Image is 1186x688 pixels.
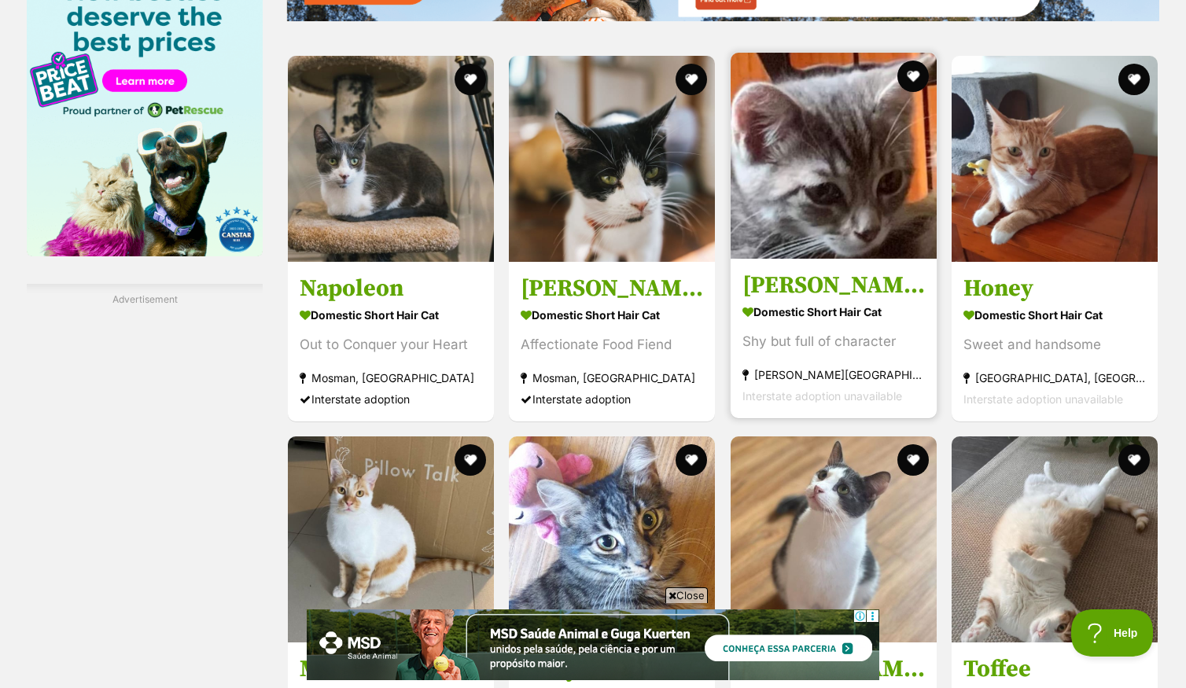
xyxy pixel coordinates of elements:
button: favourite [1118,444,1150,476]
button: favourite [897,61,929,92]
button: favourite [1118,64,1150,95]
strong: Mosman, [GEOGRAPHIC_DATA] [300,367,482,388]
span: Close [665,587,708,603]
img: Moo - Domestic Short Hair Cat [288,436,494,642]
a: [PERSON_NAME] Domestic Short Hair Cat Affectionate Food Fiend Mosman, [GEOGRAPHIC_DATA] Interstat... [509,262,715,421]
button: favourite [897,444,929,476]
div: Out to Conquer your Heart [300,334,482,355]
div: Interstate adoption [521,388,703,410]
span: Interstate adoption unavailable [963,392,1123,406]
div: Interstate adoption [300,388,482,410]
button: favourite [676,444,708,476]
span: Interstate adoption unavailable [742,389,902,403]
h3: [PERSON_NAME] [742,654,925,684]
iframe: Help Scout Beacon - Open [1071,609,1155,657]
button: favourite [455,64,486,95]
img: Toffee - Domestic Short Hair Cat [952,436,1158,642]
h3: Napoleon [300,274,482,304]
strong: Domestic Short Hair Cat [521,304,703,326]
a: Napoleon Domestic Short Hair Cat Out to Conquer your Heart Mosman, [GEOGRAPHIC_DATA] Interstate a... [288,262,494,421]
strong: Domestic Short Hair Cat [963,304,1146,326]
img: Honey - Domestic Short Hair Cat [952,56,1158,262]
h3: Moo [300,654,482,684]
img: Ronny - Domestic Short Hair Cat [731,436,937,642]
h3: [PERSON_NAME] [521,274,703,304]
h3: Honey [963,274,1146,304]
iframe: Advertisement [307,609,879,680]
strong: [GEOGRAPHIC_DATA], [GEOGRAPHIC_DATA] [963,367,1146,388]
a: [PERSON_NAME] Domestic Short Hair Cat Shy but full of character [PERSON_NAME][GEOGRAPHIC_DATA][PE... [731,259,937,418]
img: Ferdinand - Domestic Short Hair Cat [509,56,715,262]
img: Napoleon - Domestic Short Hair Cat [288,56,494,262]
strong: Mosman, [GEOGRAPHIC_DATA] [521,367,703,388]
strong: [PERSON_NAME][GEOGRAPHIC_DATA][PERSON_NAME], [GEOGRAPHIC_DATA] [742,364,925,385]
a: Honey Domestic Short Hair Cat Sweet and handsome [GEOGRAPHIC_DATA], [GEOGRAPHIC_DATA] Interstate ... [952,262,1158,421]
img: Mitty - Domestic Medium Hair Cat [509,436,715,642]
strong: Domestic Short Hair Cat [742,300,925,323]
div: Shy but full of character [742,331,925,352]
h3: Toffee [963,654,1146,684]
button: favourite [455,444,486,476]
img: Vincent - Domestic Short Hair Cat [731,53,937,259]
div: Sweet and handsome [963,334,1146,355]
div: Affectionate Food Fiend [521,334,703,355]
h3: [PERSON_NAME] [742,270,925,300]
strong: Domestic Short Hair Cat [300,304,482,326]
button: favourite [676,64,708,95]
